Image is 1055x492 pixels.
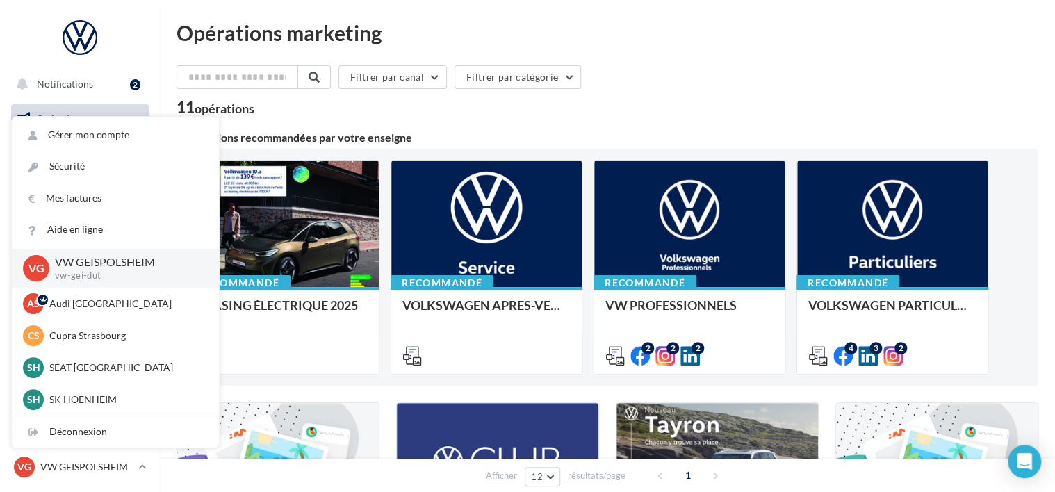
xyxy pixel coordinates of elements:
a: VG VW GEISPOLSHEIM [11,454,149,480]
div: Recommandé [594,275,696,290]
p: VW GEISPOLSHEIM [55,254,197,270]
a: Médiathèque [8,278,152,307]
div: Recommandé [188,275,291,290]
span: CS [28,329,40,343]
span: AS [27,297,40,311]
div: Déconnexion [12,416,219,448]
span: 1 [677,464,699,486]
p: Cupra Strasbourg [49,329,202,343]
div: LEASING ÉLECTRIQUE 2025 [199,298,368,326]
div: 2 [692,342,704,354]
a: Calendrier [8,313,152,342]
button: 12 [525,467,560,486]
span: Opérations [36,113,85,124]
div: Opérations marketing [177,22,1038,43]
div: Open Intercom Messenger [1008,445,1041,478]
div: VOLKSWAGEN APRES-VENTE [402,298,571,326]
span: VG [28,260,44,276]
span: résultats/page [568,469,625,482]
span: Notifications [37,78,93,90]
div: 11 [177,100,254,115]
a: PLV et print personnalisable [8,347,152,388]
a: Sécurité [12,151,219,182]
p: VW GEISPOLSHEIM [40,460,133,474]
div: Recommandé [391,275,493,290]
div: Recommandé [796,275,899,290]
button: Filtrer par canal [338,65,447,89]
div: 2 [894,342,907,354]
button: Notifications 2 [8,69,146,99]
a: Mes factures [12,183,219,214]
div: 2 [666,342,679,354]
a: Campagnes [8,209,152,238]
div: VW PROFESSIONNELS [605,298,774,326]
div: 2 [130,79,140,90]
div: 3 [869,342,882,354]
a: Visibilité en ligne [8,174,152,204]
button: Filtrer par catégorie [455,65,581,89]
div: 2 [641,342,654,354]
div: VOLKSWAGEN PARTICULIER [808,298,976,326]
span: 12 [531,471,543,482]
div: 4 [844,342,857,354]
span: Afficher [486,469,517,482]
a: Contacts [8,243,152,272]
a: Gérer mon compte [12,120,219,151]
p: vw-gei-dut [55,270,197,282]
span: SH [27,393,40,407]
a: Boîte de réception99+ [8,138,152,168]
a: Aide en ligne [12,214,219,245]
div: 4 opérations recommandées par votre enseigne [177,132,1038,143]
p: Audi [GEOGRAPHIC_DATA] [49,297,202,311]
span: VG [17,460,31,474]
a: Campagnes DataOnDemand [8,393,152,434]
p: SK HOENHEIM [49,393,202,407]
div: opérations [195,102,254,115]
a: Opérations [8,104,152,133]
p: SEAT [GEOGRAPHIC_DATA] [49,361,202,375]
span: SH [27,361,40,375]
